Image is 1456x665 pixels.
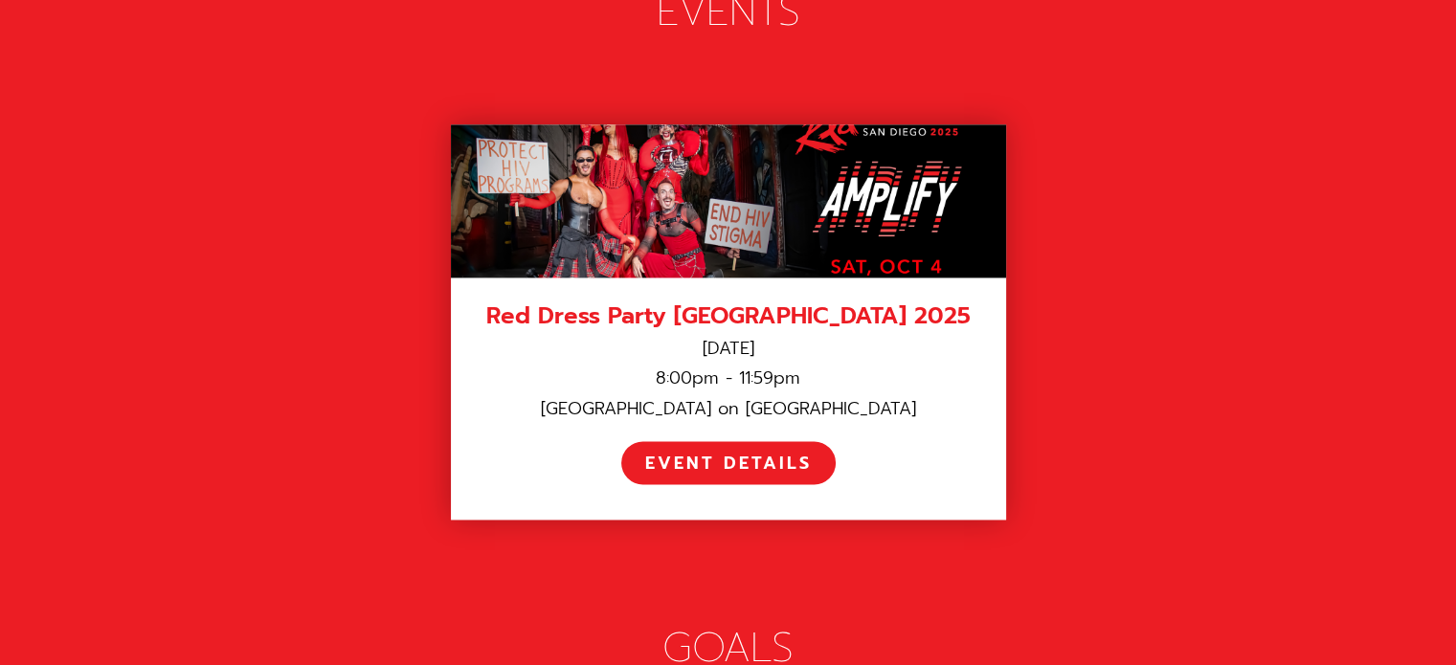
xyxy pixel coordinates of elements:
div: [GEOGRAPHIC_DATA] on [GEOGRAPHIC_DATA] [475,398,982,420]
div: [DATE] [475,338,982,360]
div: Red Dress Party [GEOGRAPHIC_DATA] 2025 [475,301,982,331]
div: EVENT DETAILS [645,453,812,475]
div: 8:00pm - 11:59pm [475,367,982,389]
a: Red Dress Party [GEOGRAPHIC_DATA] 2025[DATE]8:00pm - 11:59pm[GEOGRAPHIC_DATA] on [GEOGRAPHIC_DATA... [451,124,1006,520]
